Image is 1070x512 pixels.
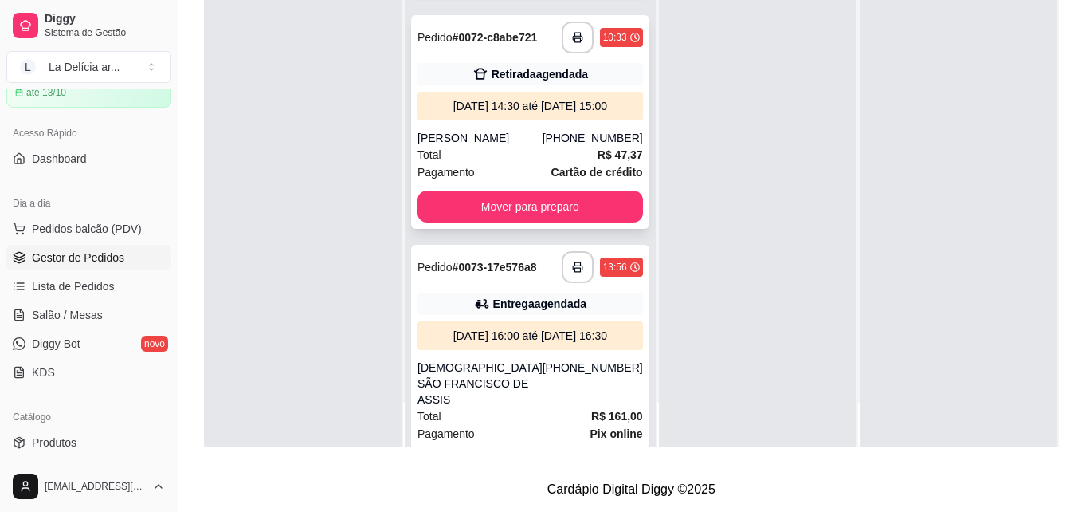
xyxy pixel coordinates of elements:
span: Pedido [417,31,453,44]
span: Pedido [417,261,453,274]
span: KDS [32,364,55,380]
span: Diggy [45,12,165,26]
span: L [20,59,36,75]
span: Pedidos balcão (PDV) [32,221,142,237]
span: [EMAIL_ADDRESS][DOMAIN_NAME] [45,480,146,493]
div: Entrega agendada [493,296,586,312]
span: Total [417,408,441,425]
span: Gestor de Pedidos [32,250,124,266]
span: Salão / Mesas [32,307,103,323]
strong: Cartão de crédito [551,166,643,179]
div: 13:56 [603,261,627,274]
a: Complementos [6,459,171,484]
div: [PHONE_NUMBER] [543,130,643,146]
div: [PERSON_NAME] [417,130,543,146]
article: até 13/10 [26,86,66,99]
span: Total [417,146,441,163]
div: La Delícia ar ... [49,59,120,75]
div: [DATE] 16:00 até [DATE] 16:30 [424,328,637,344]
span: Pagamento [417,425,475,443]
a: Gestor de Pedidos [6,245,171,270]
a: Lista de Pedidos [6,274,171,299]
div: [DEMOGRAPHIC_DATA] SÃO FRANCISCO DE ASSIS [417,360,543,408]
strong: Pix online [590,427,643,440]
div: Acesso Rápido [6,120,171,146]
div: Catálogo [6,404,171,430]
strong: # 0072-c8abe721 [453,31,538,44]
a: Dashboard [6,146,171,171]
span: Sistema de Gestão [45,26,165,39]
button: Pedidos balcão (PDV) [6,216,171,242]
span: Status do pagamento [417,443,523,460]
a: Produtos [6,430,171,455]
div: 10:33 [603,31,627,44]
div: [PHONE_NUMBER] [543,360,643,408]
a: KDS [6,360,171,385]
strong: R$ 47,37 [598,148,643,161]
a: DiggySistema de Gestão [6,6,171,45]
span: Dashboard [32,151,87,167]
a: Salão / Mesas [6,302,171,328]
span: Lista de Pedidos [32,278,115,294]
span: Diggy Bot [32,336,80,352]
span: Produtos [32,435,76,451]
button: Select a team [6,51,171,83]
div: Dia a dia [6,191,171,216]
button: [EMAIL_ADDRESS][DOMAIN_NAME] [6,467,171,506]
strong: # 0073-17e576a8 [453,261,537,274]
div: Retirada agendada [492,66,588,82]
button: Mover para preparo [417,191,643,223]
a: Diggy Botnovo [6,331,171,356]
strong: aprovado [590,445,642,458]
span: Pagamento [417,163,475,181]
strong: R$ 161,00 [591,410,643,423]
div: [DATE] 14:30 até [DATE] 15:00 [424,98,637,114]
